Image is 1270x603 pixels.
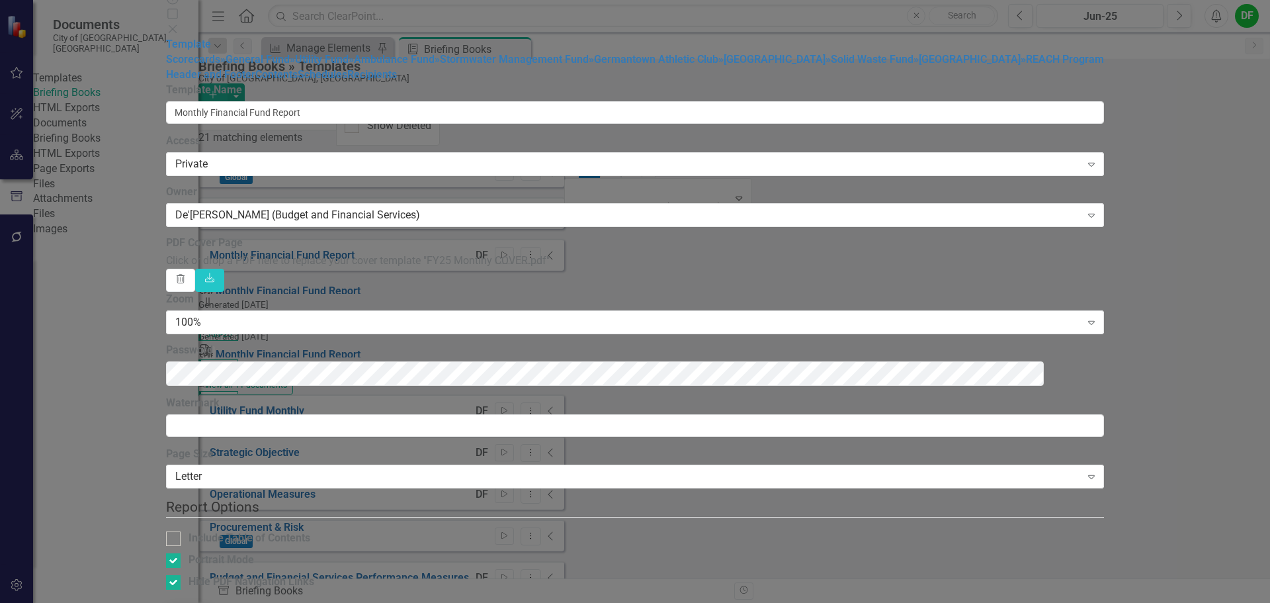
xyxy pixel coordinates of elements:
[189,575,314,590] div: Hide PDF Navigation Links
[589,53,718,66] a: »Germantown Athletic Club
[255,68,298,81] a: Contents
[435,53,440,66] span: »
[175,315,1081,330] div: 100%
[825,53,831,66] span: »
[166,497,1104,518] legend: Report Options
[166,292,1104,307] label: Zoom
[166,343,1104,358] label: Password
[166,236,1104,251] label: PDF Cover Page
[298,68,347,81] a: Schedules
[166,38,211,50] a: Template
[589,53,594,66] span: »
[166,185,1104,200] label: Owner
[825,53,913,66] a: »Solid Waste Fund
[913,53,1021,66] a: »[GEOGRAPHIC_DATA]
[166,254,1104,269] div: Click or drop a PDF here to replace your cover template "FY25 Montlhy COVER.pdf"
[718,53,825,66] a: »[GEOGRAPHIC_DATA]
[290,53,349,66] a: »Utility Fund
[435,53,589,66] a: »Stormwater Management Fund
[166,68,255,81] a: Header and Footer
[166,134,1104,149] label: Access
[1021,53,1026,66] span: »
[718,53,724,66] span: »
[175,156,1081,171] div: Private
[349,53,354,66] span: »
[166,83,1104,98] label: Template Name
[189,553,254,568] div: Portrait Mode
[166,396,1104,411] label: Watermark
[349,53,435,66] a: »Ambulance Fund
[220,53,290,66] a: »General Fund
[166,447,1104,462] label: Page Size
[913,53,919,66] span: »
[166,53,220,66] a: Scorecards
[189,531,310,546] div: Include Table of Contents
[347,68,397,81] a: Recipients
[175,469,1081,485] div: Letter
[175,207,1081,222] div: De'[PERSON_NAME] (Budget and Financial Services)
[1021,53,1104,66] a: »REACH Program
[220,53,226,66] span: »
[290,53,295,66] span: »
